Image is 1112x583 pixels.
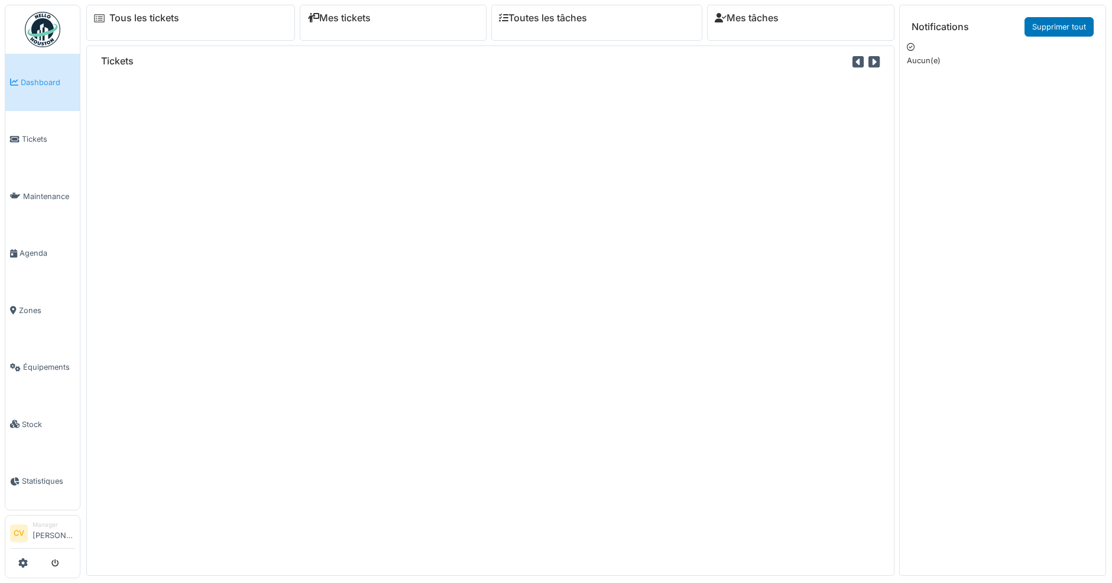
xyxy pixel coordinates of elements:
[5,339,80,396] a: Équipements
[109,12,179,24] a: Tous les tickets
[1025,17,1094,37] a: Supprimer tout
[33,520,75,546] li: [PERSON_NAME]
[23,191,75,202] span: Maintenance
[10,520,75,549] a: CV Manager[PERSON_NAME]
[33,520,75,529] div: Manager
[19,305,75,316] span: Zones
[912,21,969,32] h6: Notifications
[22,475,75,487] span: Statistiques
[101,56,134,67] h6: Tickets
[5,168,80,225] a: Maintenance
[715,12,779,24] a: Mes tâches
[5,54,80,111] a: Dashboard
[10,525,28,542] li: CV
[21,77,75,88] span: Dashboard
[23,361,75,373] span: Équipements
[20,247,75,259] span: Agenda
[22,419,75,430] span: Stock
[5,225,80,282] a: Agenda
[22,133,75,145] span: Tickets
[5,396,80,453] a: Stock
[25,12,60,47] img: Badge_color-CXgf-gQk.svg
[499,12,587,24] a: Toutes les tâches
[5,282,80,339] a: Zones
[307,12,371,24] a: Mes tickets
[907,55,1098,66] p: Aucun(e)
[5,111,80,168] a: Tickets
[5,453,80,510] a: Statistiques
